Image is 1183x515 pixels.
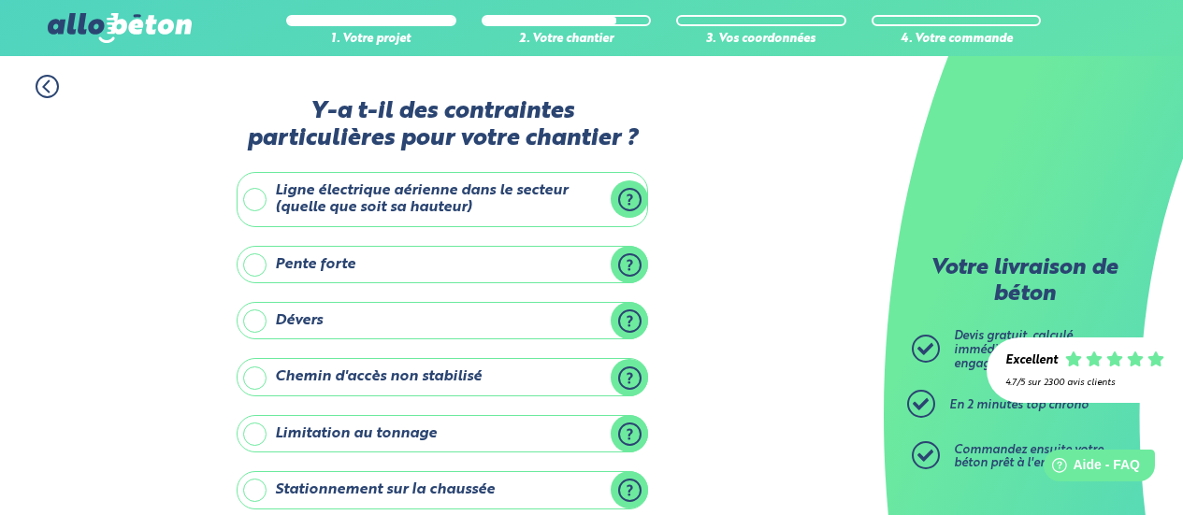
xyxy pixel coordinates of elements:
[237,471,648,508] label: Stationnement sur la chaussée
[1005,378,1164,388] div: 4.7/5 sur 2300 avis clients
[237,358,648,395] label: Chemin d'accès non stabilisé
[482,33,652,47] div: 2. Votre chantier
[1005,354,1058,368] div: Excellent
[237,98,648,153] label: Y-a t-il des contraintes particulières pour votre chantier ?
[1017,442,1162,494] iframe: Help widget launcher
[949,399,1089,411] span: En 2 minutes top chrono
[954,330,1089,369] span: Devis gratuit, calculé immédiatement et sans engagement
[237,246,648,283] label: Pente forte
[237,172,648,227] label: Ligne électrique aérienne dans le secteur (quelle que soit sa hauteur)
[237,302,648,339] label: Dévers
[916,256,1132,308] p: Votre livraison de béton
[286,33,456,47] div: 1. Votre projet
[872,33,1042,47] div: 4. Votre commande
[954,444,1104,470] span: Commandez ensuite votre béton prêt à l'emploi
[237,415,648,452] label: Limitation au tonnage
[676,33,846,47] div: 3. Vos coordonnées
[48,13,192,43] img: allobéton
